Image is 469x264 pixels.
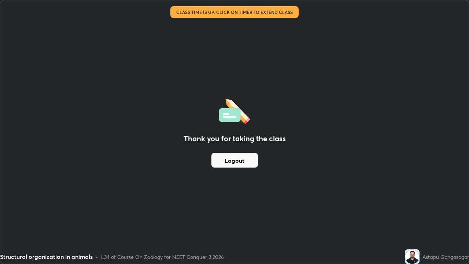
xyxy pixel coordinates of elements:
img: offlineFeedback.1438e8b3.svg [219,96,250,124]
div: L34 of Course On Zoology for NEET Conquer 3 2026 [101,253,224,261]
button: Logout [211,153,258,168]
img: d1b7a413427d42e489de1ed330548ff1.jpg [405,249,420,264]
h2: Thank you for taking the class [184,133,286,144]
div: Astapu Gangasagar [422,253,469,261]
div: • [96,253,98,261]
